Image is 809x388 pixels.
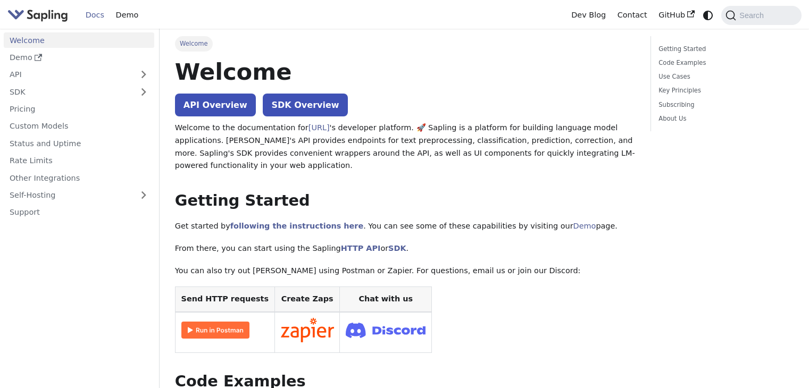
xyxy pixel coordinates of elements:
th: Chat with us [340,287,432,312]
a: Custom Models [4,119,154,134]
a: Status and Uptime [4,136,154,151]
span: Welcome [175,36,213,51]
h1: Welcome [175,57,635,86]
img: Connect in Zapier [281,318,334,342]
a: Self-Hosting [4,188,154,203]
a: Key Principles [658,86,790,96]
p: You can also try out [PERSON_NAME] using Postman or Zapier. For questions, email us or join our D... [175,265,635,277]
button: Expand sidebar category 'API' [133,67,154,82]
a: SDK [4,84,133,99]
a: Demo [573,222,596,230]
a: SDK [388,244,406,252]
img: Join Discord [346,319,426,341]
h2: Getting Started [175,191,635,210]
a: following the instructions here [230,222,363,230]
p: Get started by . You can see some of these capabilities by visiting our page. [175,220,635,233]
button: Search (Command+K) [721,6,801,25]
p: Welcome to the documentation for 's developer platform. 🚀 Sapling is a platform for building lang... [175,122,635,172]
th: Create Zaps [274,287,340,312]
p: From there, you can start using the Sapling or . [175,242,635,255]
button: Expand sidebar category 'SDK' [133,84,154,99]
button: Switch between dark and light mode (currently system mode) [700,7,716,23]
a: About Us [658,114,790,124]
a: Rate Limits [4,153,154,168]
a: Subscribing [658,100,790,110]
a: Welcome [4,32,154,48]
a: Support [4,205,154,220]
nav: Breadcrumbs [175,36,635,51]
a: API [4,67,133,82]
a: Use Cases [658,72,790,82]
img: Sapling.ai [7,7,68,23]
a: API Overview [175,94,256,116]
a: Other Integrations [4,170,154,185]
a: [URL] [308,123,330,132]
span: Search [736,11,770,20]
a: Dev Blog [565,7,611,23]
th: Send HTTP requests [175,287,274,312]
a: Pricing [4,102,154,117]
a: Getting Started [658,44,790,54]
a: Contact [612,7,653,23]
a: Demo [4,50,154,65]
a: Sapling.aiSapling.ai [7,7,72,23]
img: Run in Postman [181,322,249,339]
a: Demo [110,7,144,23]
a: Code Examples [658,58,790,68]
a: HTTP API [341,244,381,252]
a: GitHub [653,7,700,23]
a: SDK Overview [263,94,347,116]
a: Docs [80,7,110,23]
